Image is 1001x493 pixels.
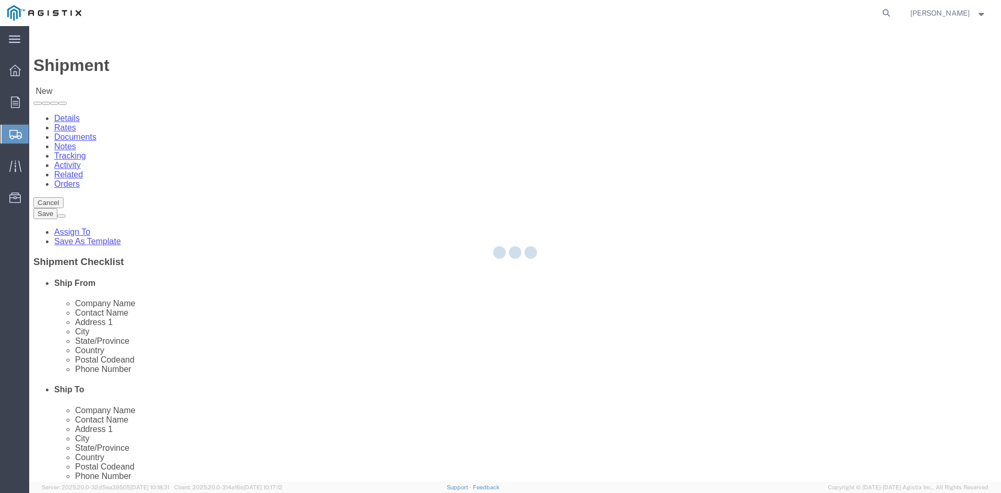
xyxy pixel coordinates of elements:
button: [PERSON_NAME] [910,7,987,19]
span: Copyright © [DATE]-[DATE] Agistix Inc., All Rights Reserved [828,483,988,492]
span: Server: 2025.20.0-32d5ea39505 [42,484,169,490]
img: logo [7,5,81,21]
a: Feedback [473,484,499,490]
span: Nguyen Le [910,7,970,19]
span: [DATE] 10:17:12 [243,484,283,490]
span: Client: 2025.20.0-314a16e [174,484,283,490]
a: Support [447,484,473,490]
span: [DATE] 10:18:31 [130,484,169,490]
